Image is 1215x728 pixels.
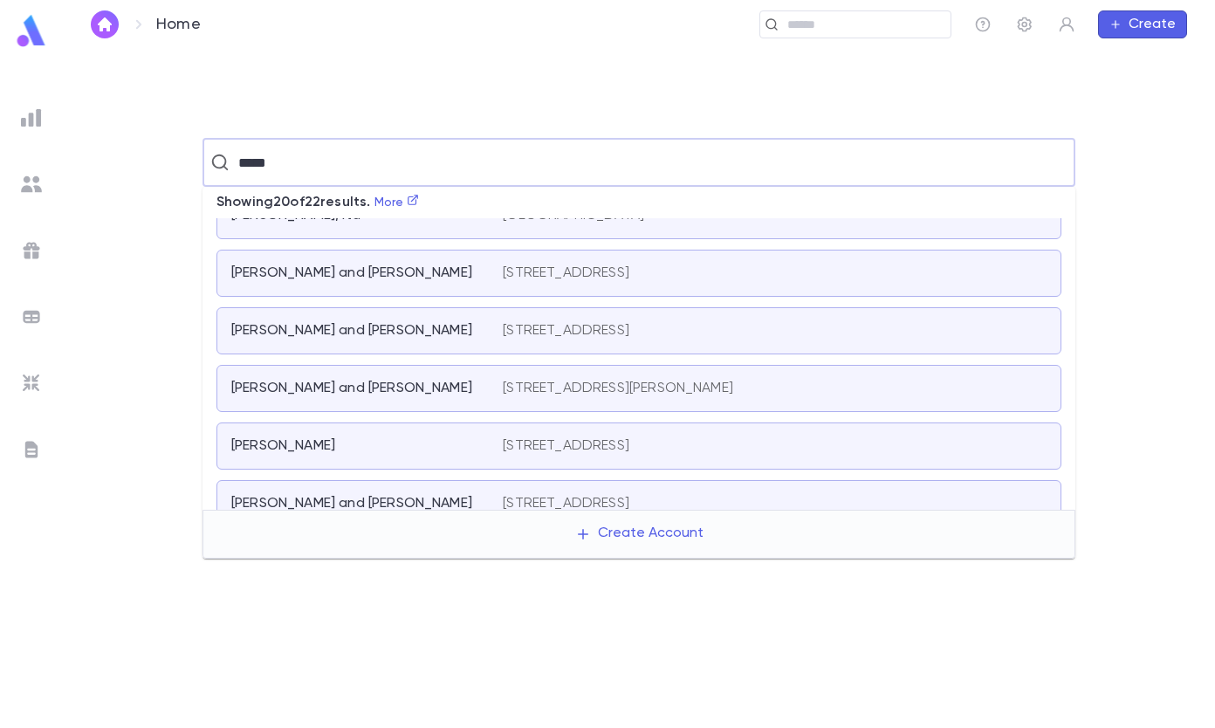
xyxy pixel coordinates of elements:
img: letters_grey.7941b92b52307dd3b8a917253454ce1c.svg [21,439,42,460]
img: students_grey.60c7aba0da46da39d6d829b817ac14fc.svg [21,174,42,195]
p: [STREET_ADDRESS][PERSON_NAME] [503,380,733,397]
p: [PERSON_NAME] and [PERSON_NAME] [231,380,472,397]
p: [STREET_ADDRESS] [503,322,629,340]
p: Home [156,15,201,34]
img: reports_grey.c525e4749d1bce6a11f5fe2a8de1b229.svg [21,107,42,128]
p: [STREET_ADDRESS] [503,495,629,512]
p: [PERSON_NAME] and [PERSON_NAME] [231,264,472,282]
img: campaigns_grey.99e729a5f7ee94e3726e6486bddda8f1.svg [21,240,42,261]
button: Create [1098,10,1187,38]
p: [PERSON_NAME] and [PERSON_NAME] [231,495,472,512]
p: Showing 20 of 22 results. [202,187,433,218]
img: batches_grey.339ca447c9d9533ef1741baa751efc33.svg [21,306,42,327]
p: [STREET_ADDRESS] [503,264,629,282]
button: Create Account [561,518,717,551]
img: imports_grey.530a8a0e642e233f2baf0ef88e8c9fcb.svg [21,373,42,394]
p: [PERSON_NAME] [231,437,335,455]
img: logo [14,14,49,48]
img: home_white.a664292cf8c1dea59945f0da9f25487c.svg [94,17,115,31]
a: More [374,196,420,209]
p: [STREET_ADDRESS] [503,437,629,455]
p: [PERSON_NAME] and [PERSON_NAME] [231,322,472,340]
